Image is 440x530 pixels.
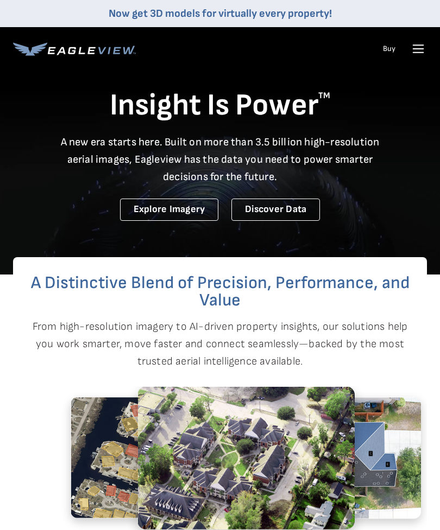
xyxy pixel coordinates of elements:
[13,274,427,309] h2: A Distinctive Blend of Precision, Performance, and Value
[13,318,427,370] p: From high-resolution imagery to AI-driven property insights, our solutions help you work smarter,...
[231,199,320,221] a: Discover Data
[383,44,395,54] a: Buy
[318,91,330,101] sup: TM
[137,386,355,529] img: 1.2.png
[109,7,332,20] a: Now get 3D models for virtually every property!
[71,397,255,519] img: 5.2.png
[54,133,386,186] p: A new era starts here. Built on more than 3.5 billion high-resolution aerial images, Eagleview ha...
[13,87,427,125] h1: Insight Is Power
[120,199,219,221] a: Explore Imagery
